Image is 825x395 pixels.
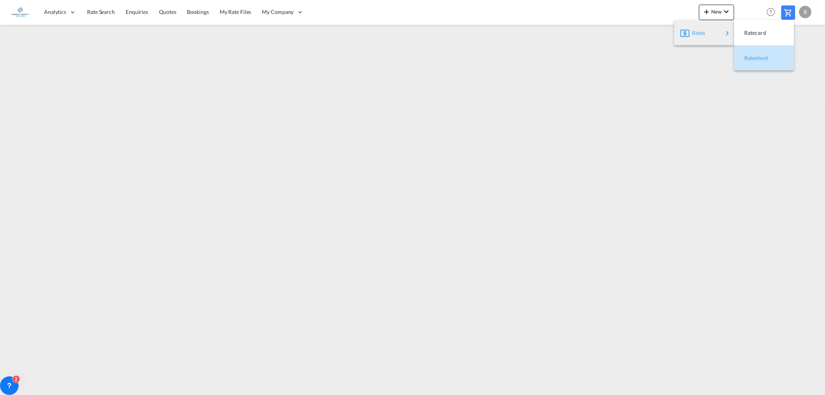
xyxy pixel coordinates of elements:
div: Ratesheet [740,48,788,68]
span: Ratecard [744,25,753,41]
md-icon: icon-chevron-right [723,29,732,38]
span: Ratesheet [744,50,753,66]
div: Ratecard [740,23,788,43]
span: Rates [692,25,701,41]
